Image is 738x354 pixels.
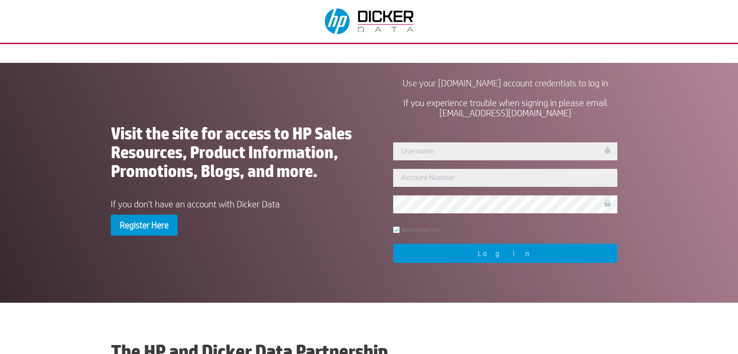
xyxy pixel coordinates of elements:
input: Log In [393,244,618,263]
a: Register Here [111,215,178,235]
img: Dicker Data & HP [320,4,421,38]
input: Username [393,142,618,160]
h1: Visit the site for access to HP Sales Resources, Product Information, Promotions, Blogs, and more. [111,124,355,185]
span: If you don’t have an account with Dicker Data [111,199,280,209]
label: Remember me [393,227,439,233]
input: Account Number [393,169,618,187]
span: Use your [DOMAIN_NAME] account credentials to log in [403,78,608,88]
span: If you experience trouble when signing in please email [EMAIL_ADDRESS][DOMAIN_NAME] [403,97,607,118]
